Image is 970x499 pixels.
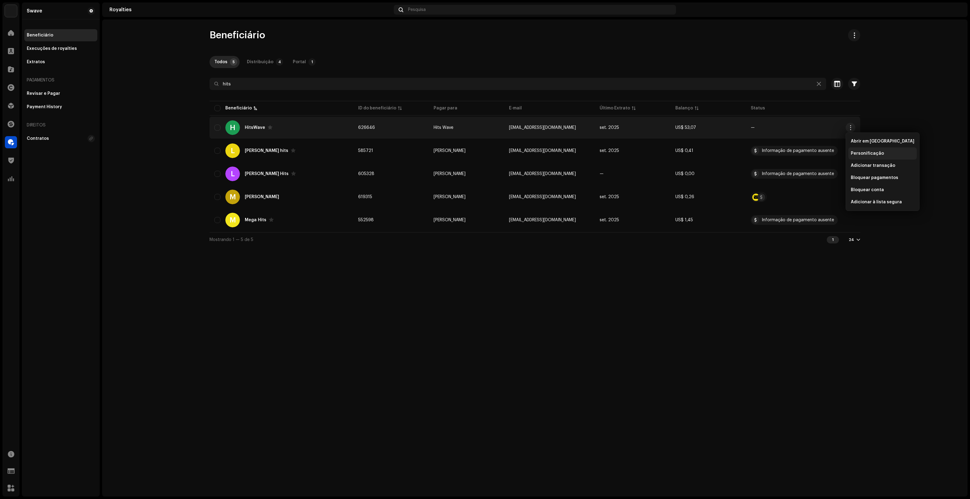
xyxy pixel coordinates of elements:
div: Informação de pagamento ausente [762,149,834,153]
img: c3ace681-228d-4631-9f26-36716aff81b7 [951,5,960,15]
div: Lucas hits [245,149,288,153]
span: 585721 [358,149,373,153]
span: casaraohits@gmail.com [509,195,576,199]
p-badge: 1 [308,58,316,66]
span: US$ 0,00 [675,172,695,176]
re-a-nav-header: Direitos [24,118,97,132]
span: Adicionar transação [851,163,895,168]
span: beatbeat.246901@gmail.com [509,149,576,153]
p-badge: 5 [230,58,237,66]
re-m-nav-item: Contratos [24,132,97,145]
div: Payment History [27,105,62,109]
span: wavehits.distribuidora@gmail.com [509,126,576,130]
div: Royalties [109,7,391,12]
span: US$ 53,07 [675,126,696,130]
span: 619315 [358,195,372,199]
span: US$ 1,45 [675,218,693,222]
re-m-nav-item: Revisar e Pagar [24,88,97,100]
span: Abrir em [GEOGRAPHIC_DATA] [851,139,914,144]
span: Beneficiário [210,29,265,41]
div: Swave [27,9,42,13]
div: HitsWave [245,126,265,130]
span: set. 2025 [600,195,619,199]
div: Último Extrato [600,105,630,111]
span: set. 2025 [600,126,619,130]
div: 24 [849,237,854,242]
span: Lucas Silva [434,149,466,153]
span: — [600,172,604,176]
img: 1710b61e-6121-4e79-a126-bcb8d8a2a180 [5,5,17,17]
div: Contratos [27,136,49,141]
span: set. 2025 [600,218,619,222]
div: Informação de pagamento ausente [762,218,834,222]
span: 552598 [358,218,374,222]
span: Pesquisa [408,7,426,12]
div: Portal [293,56,306,68]
span: eatbeat.246901@gmail.com [509,172,576,176]
div: M [225,190,240,204]
div: Mega Hits [245,218,266,222]
div: 1 [827,236,839,243]
re-m-nav-item: Beneficiário [24,29,97,41]
span: Maguito Silva [434,195,466,199]
div: Balanço [675,105,693,111]
span: Adicionar à lista segura [851,200,902,205]
div: Extratos [27,60,45,64]
div: Todos [214,56,227,68]
div: L [225,143,240,158]
span: Hits Wave [434,126,453,130]
span: Bloquear pagamentos [851,175,898,180]
span: 605328 [358,172,374,176]
div: Execuções de royalties [27,46,77,51]
re-m-nav-item: Execuções de royalties [24,43,97,55]
span: set. 2025 [600,149,619,153]
p-badge: 4 [276,58,283,66]
span: 626646 [358,126,375,130]
div: L [225,167,240,181]
span: Personificação [851,151,884,156]
span: Mostrando 1 — 5 de 5 [210,238,253,242]
span: Bloquear conta [851,188,884,192]
div: Maguito Silva [245,195,279,199]
div: H [225,120,240,135]
div: Revisar e Pagar [27,91,60,96]
div: Lucas Hits [245,172,289,176]
div: Distribuição [247,56,273,68]
span: Lucas Silva [434,172,466,176]
div: Beneficiário [27,33,53,38]
div: Informação de pagamento ausente [762,172,834,176]
span: US$ 0,41 [675,149,693,153]
re-m-nav-item: Payment History [24,101,97,113]
input: Pesquisa [210,78,826,90]
div: Beneficiário [225,105,252,111]
div: M [225,213,240,227]
span: US$ 0,26 [675,195,694,199]
span: Adão Araújo De Souza [434,218,466,222]
re-a-nav-header: Pagamentos [24,73,97,88]
span: sacha36bengur@gmail.com [509,218,576,222]
div: ID do beneficiário [358,105,396,111]
re-a-table-badge: — [751,126,855,130]
re-m-nav-item: Extratos [24,56,97,68]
